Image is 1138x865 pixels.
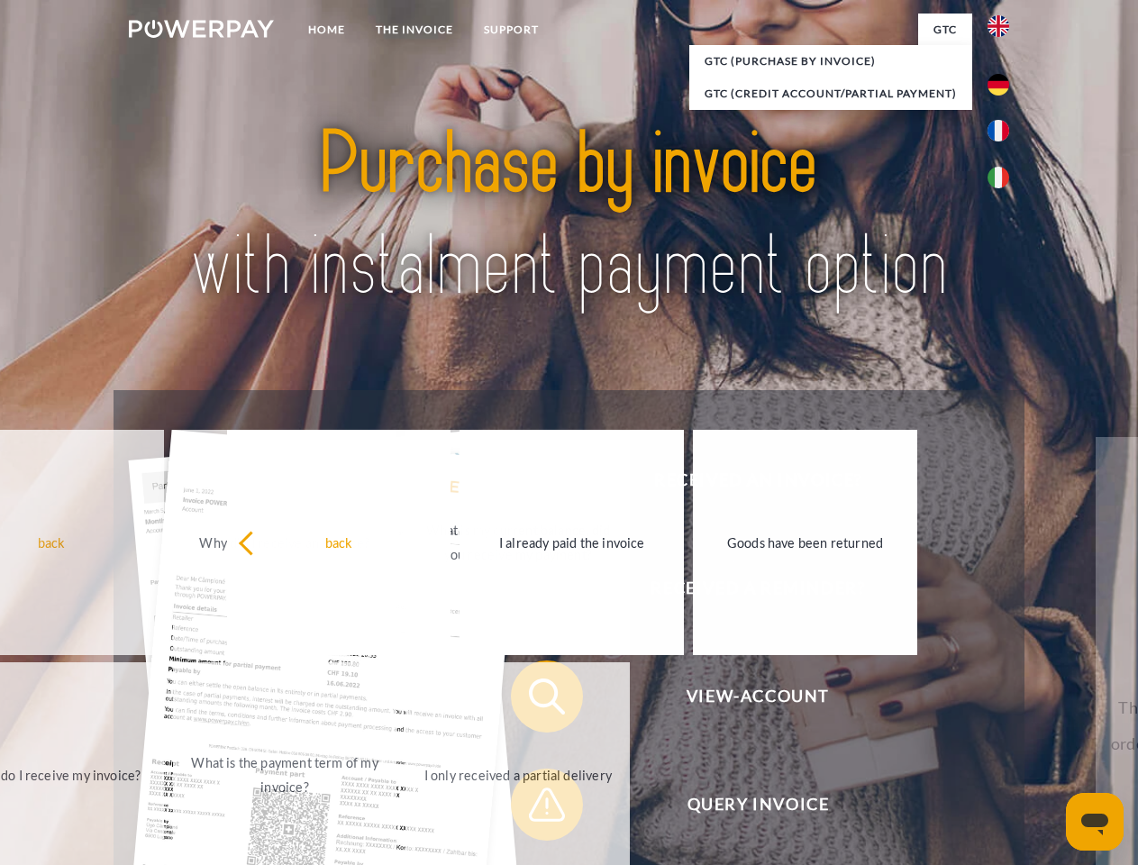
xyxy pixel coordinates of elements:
a: GTC [918,14,972,46]
div: I only received a partial delivery [416,762,619,787]
span: View-Account [537,660,979,733]
div: back [238,530,441,554]
div: Goods have been returned [704,530,906,554]
img: logo-powerpay-white.svg [129,20,274,38]
a: GTC (Purchase by invoice) [689,45,972,77]
a: Support [469,14,554,46]
a: THE INVOICE [360,14,469,46]
img: it [988,167,1009,188]
a: Home [293,14,360,46]
span: Query Invoice [537,769,979,841]
div: Why did I receive an invoice? [184,530,387,554]
img: fr [988,120,1009,141]
img: title-powerpay_en.svg [172,86,966,345]
button: Query Invoice [511,769,979,841]
img: en [988,15,1009,37]
div: I already paid the invoice [470,530,673,554]
div: What is the payment term of my invoice? [184,751,387,799]
img: de [988,74,1009,96]
button: View-Account [511,660,979,733]
iframe: Button to launch messaging window [1066,793,1124,851]
a: GTC (Credit account/partial payment) [689,77,972,110]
